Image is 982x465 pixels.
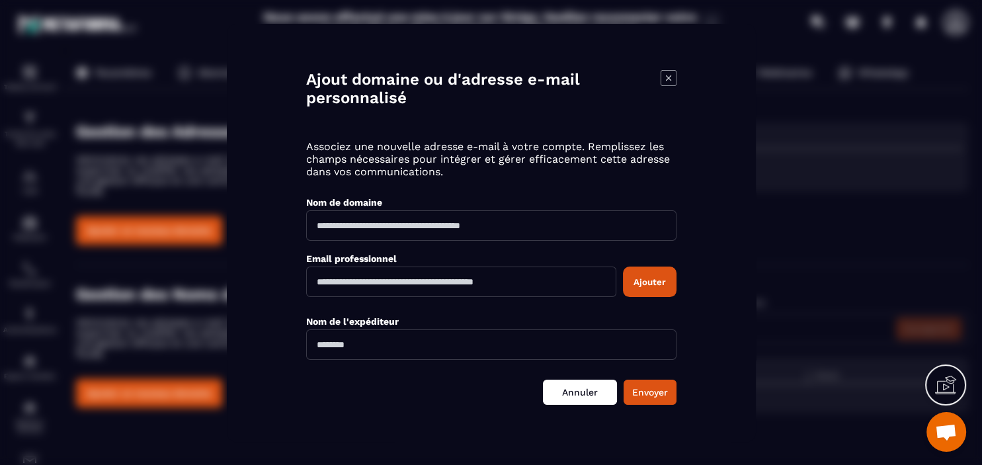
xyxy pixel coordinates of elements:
[623,266,676,296] button: Ajouter
[306,196,382,207] label: Nom de domaine
[306,253,397,263] label: Email professionnel
[306,69,661,106] h4: Ajout domaine ou d'adresse e-mail personnalisé
[543,379,617,404] a: Annuler
[926,412,966,452] a: Ouvrir le chat
[306,140,676,177] p: Associez une nouvelle adresse e-mail à votre compte. Remplissez les champs nécessaires pour intég...
[306,316,399,326] label: Nom de l'expéditeur
[624,379,676,404] button: Envoyer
